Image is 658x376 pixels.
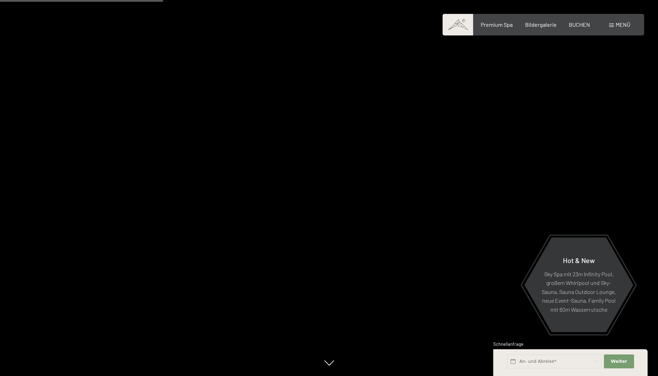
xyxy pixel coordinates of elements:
button: Weiter [604,354,634,369]
span: Weiter [611,358,627,365]
span: Hot & New [563,256,595,264]
a: Bildergalerie [525,21,557,28]
a: Hot & New Sky Spa mit 23m Infinity Pool, großem Whirlpool und Sky-Sauna, Sauna Outdoor Lounge, ne... [524,237,634,333]
p: Sky Spa mit 23m Infinity Pool, großem Whirlpool und Sky-Sauna, Sauna Outdoor Lounge, neue Event-S... [541,269,616,314]
span: Menü [616,21,630,28]
a: BUCHEN [569,21,590,28]
a: Premium Spa [481,21,513,28]
span: Schnellanfrage [493,341,523,347]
